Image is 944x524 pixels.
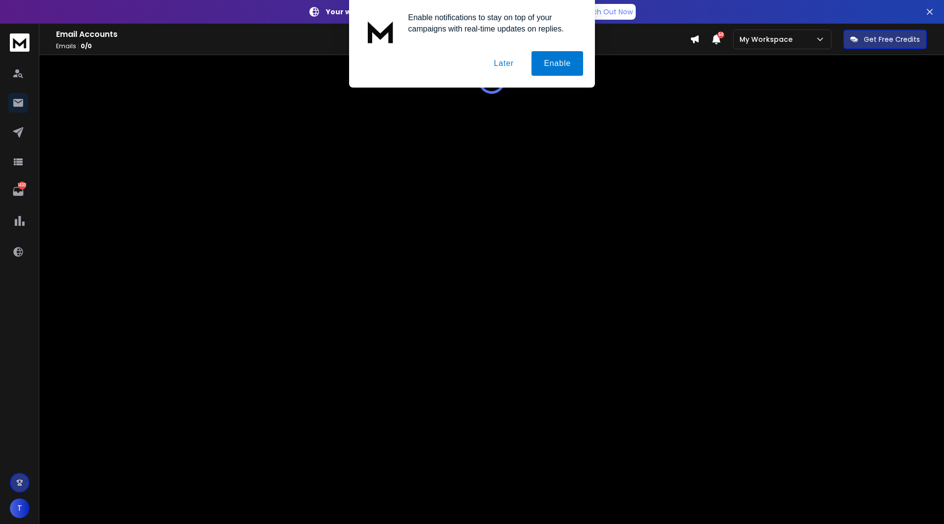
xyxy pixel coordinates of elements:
[10,498,29,518] button: T
[361,12,400,51] img: notification icon
[400,12,583,34] div: Enable notifications to stay on top of your campaigns with real-time updates on replies.
[8,182,28,201] a: 1430
[531,51,583,76] button: Enable
[481,51,526,76] button: Later
[18,182,26,189] p: 1430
